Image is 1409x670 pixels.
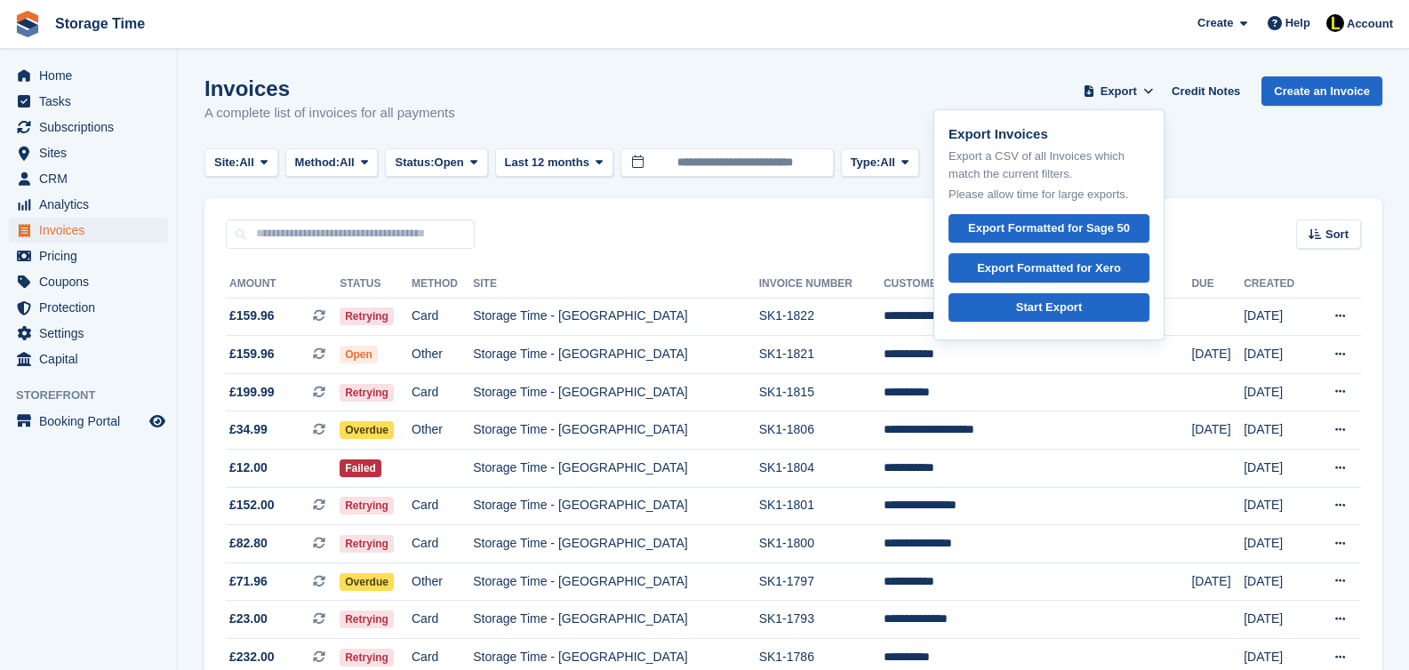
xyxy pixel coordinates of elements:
[473,525,758,563] td: Storage Time - [GEOGRAPHIC_DATA]
[949,253,1149,283] a: Export Formatted for Xero
[214,154,239,171] span: Site:
[340,154,355,171] span: All
[851,154,881,171] span: Type:
[340,421,394,439] span: Overdue
[385,148,487,178] button: Status: Open
[48,9,152,38] a: Storage Time
[1191,411,1244,450] td: [DATE]
[229,572,268,591] span: £71.96
[39,218,146,243] span: Invoices
[1244,336,1311,374] td: [DATE]
[1244,601,1311,639] td: [DATE]
[759,298,884,336] td: SK1-1822
[412,373,473,411] td: Card
[229,345,275,363] span: £159.96
[412,487,473,525] td: Card
[473,411,758,450] td: Storage Time - [GEOGRAPHIC_DATA]
[1285,14,1310,32] span: Help
[759,373,884,411] td: SK1-1815
[949,186,1149,203] p: Please allow time for large exports.
[340,307,394,325] span: Retrying
[229,459,268,477] span: £12.00
[9,63,168,88] a: menu
[759,525,884,563] td: SK1-1800
[39,243,146,268] span: Pricing
[759,336,884,374] td: SK1-1821
[505,154,589,171] span: Last 12 months
[229,534,268,553] span: £82.80
[9,166,168,191] a: menu
[759,411,884,450] td: SK1-1806
[412,562,473,601] td: Other
[229,420,268,439] span: £34.99
[16,387,177,404] span: Storefront
[340,384,394,402] span: Retrying
[340,535,394,553] span: Retrying
[340,346,378,363] span: Open
[147,411,168,432] a: Preview store
[1165,76,1247,106] a: Credit Notes
[1325,226,1349,243] span: Sort
[204,148,278,178] button: Site: All
[473,450,758,488] td: Storage Time - [GEOGRAPHIC_DATA]
[473,562,758,601] td: Storage Time - [GEOGRAPHIC_DATA]
[949,148,1149,182] p: Export a CSV of all Invoices which match the current filters.
[1244,562,1311,601] td: [DATE]
[204,76,455,100] h1: Invoices
[39,166,146,191] span: CRM
[841,148,919,178] button: Type: All
[1261,76,1382,106] a: Create an Invoice
[1347,15,1393,33] span: Account
[9,409,168,434] a: menu
[1079,76,1157,106] button: Export
[412,525,473,563] td: Card
[473,373,758,411] td: Storage Time - [GEOGRAPHIC_DATA]
[949,214,1149,243] a: Export Formatted for Sage 50
[495,148,613,178] button: Last 12 months
[473,298,758,336] td: Storage Time - [GEOGRAPHIC_DATA]
[395,154,434,171] span: Status:
[340,270,412,299] th: Status
[9,192,168,217] a: menu
[412,298,473,336] td: Card
[39,295,146,320] span: Protection
[880,154,895,171] span: All
[14,11,41,37] img: stora-icon-8386f47178a22dfd0bd8f6a31ec36ba5ce8667c1dd55bd0f319d3a0aa187defe.svg
[39,409,146,434] span: Booking Portal
[39,115,146,140] span: Subscriptions
[412,601,473,639] td: Card
[1326,14,1344,32] img: Laaibah Sarwar
[295,154,340,171] span: Method:
[1244,270,1311,299] th: Created
[340,649,394,666] span: Retrying
[229,496,275,514] span: £152.00
[473,270,758,299] th: Site
[226,270,340,299] th: Amount
[759,270,884,299] th: Invoice Number
[473,601,758,639] td: Storage Time - [GEOGRAPHIC_DATA]
[1244,298,1311,336] td: [DATE]
[1191,336,1244,374] td: [DATE]
[949,124,1149,145] p: Export Invoices
[1244,411,1311,450] td: [DATE]
[9,89,168,114] a: menu
[239,154,254,171] span: All
[977,259,1121,277] div: Export Formatted for Xero
[39,269,146,294] span: Coupons
[229,307,275,325] span: £159.96
[39,89,146,114] span: Tasks
[1244,450,1311,488] td: [DATE]
[39,347,146,371] span: Capital
[9,218,168,243] a: menu
[473,487,758,525] td: Storage Time - [GEOGRAPHIC_DATA]
[340,497,394,514] span: Retrying
[39,192,146,217] span: Analytics
[39,321,146,346] span: Settings
[9,321,168,346] a: menu
[229,648,275,666] span: £232.00
[412,336,473,374] td: Other
[412,270,473,299] th: Method
[39,63,146,88] span: Home
[884,270,1192,299] th: Customer
[340,459,381,477] span: Failed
